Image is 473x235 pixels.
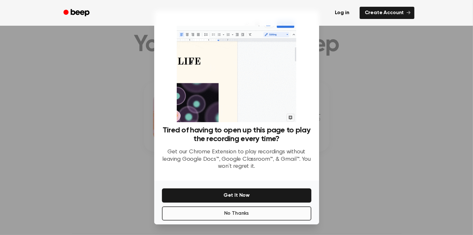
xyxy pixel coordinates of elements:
a: Log in [328,5,356,20]
p: Get our Chrome Extension to play recordings without leaving Google Docs™, Google Classroom™, & Gm... [162,149,311,170]
button: Get It Now [162,188,311,203]
h3: Tired of having to open up this page to play the recording every time? [162,126,311,143]
button: No Thanks [162,206,311,221]
a: Create Account [360,7,414,19]
img: Beep extension in action [177,18,296,122]
a: Beep [59,7,95,19]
